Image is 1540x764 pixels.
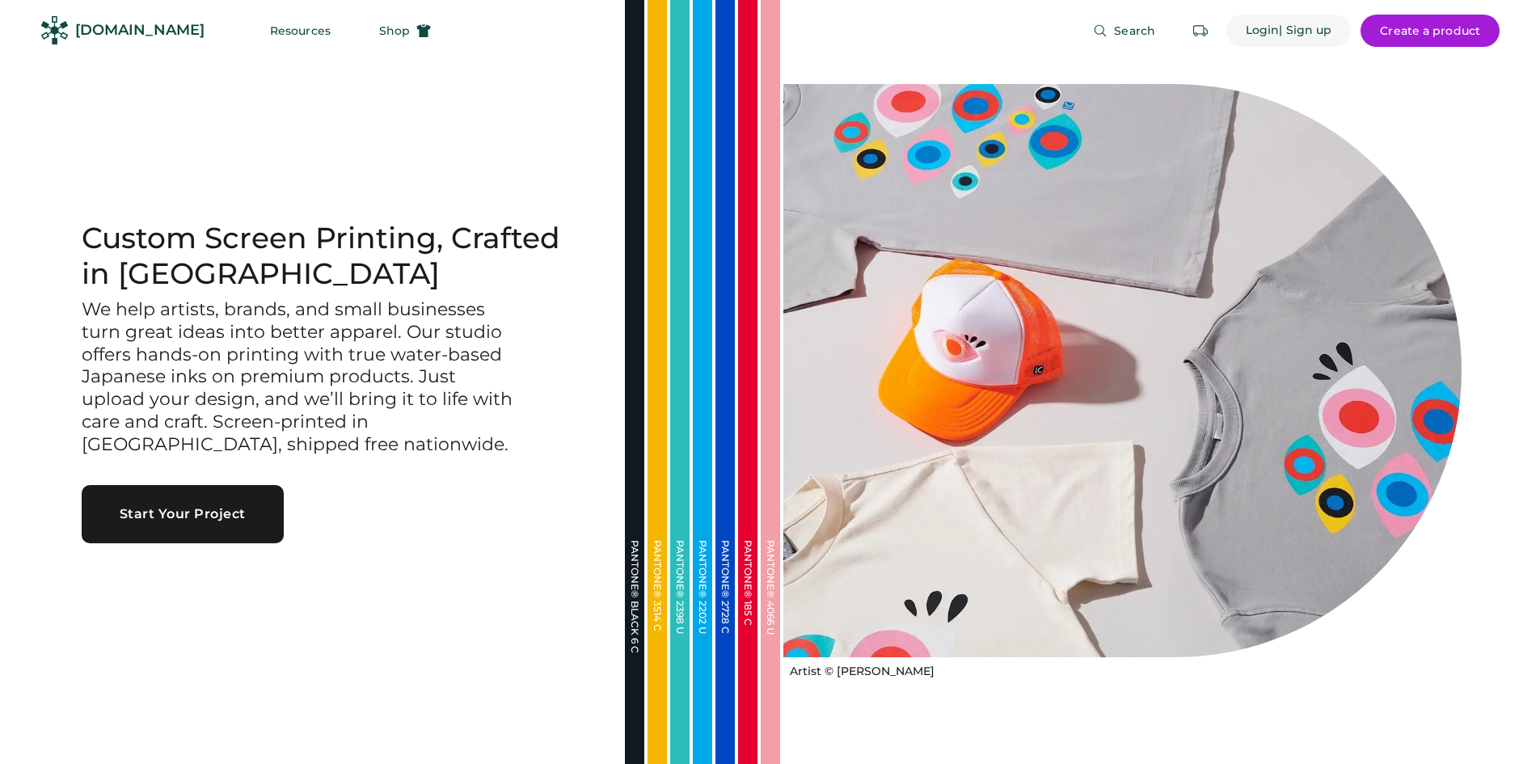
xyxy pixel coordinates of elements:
a: Artist © [PERSON_NAME] [783,657,935,680]
button: Create a product [1361,15,1500,47]
div: | Sign up [1279,23,1331,39]
div: PANTONE® 4066 U [766,540,775,702]
button: Shop [360,15,450,47]
div: PANTONE® 2728 C [720,540,730,702]
div: Login [1246,23,1280,39]
div: Artist © [PERSON_NAME] [790,664,935,680]
img: Rendered Logo - Screens [40,16,69,44]
div: PANTONE® BLACK 6 C [630,540,639,702]
iframe: Front Chat [1463,691,1533,761]
div: [DOMAIN_NAME] [75,20,205,40]
span: Search [1114,25,1155,36]
div: PANTONE® 2202 U [698,540,707,702]
button: Start Your Project [82,485,284,543]
h1: Custom Screen Printing, Crafted in [GEOGRAPHIC_DATA] [82,221,586,292]
div: PANTONE® 3514 C [652,540,662,702]
h3: We help artists, brands, and small businesses turn great ideas into better apparel. Our studio of... [82,298,518,457]
button: Search [1074,15,1175,47]
div: PANTONE® 185 C [743,540,753,702]
button: Resources [251,15,350,47]
div: PANTONE® 2398 U [675,540,685,702]
button: Retrieve an order [1184,15,1217,47]
span: Shop [379,25,410,36]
